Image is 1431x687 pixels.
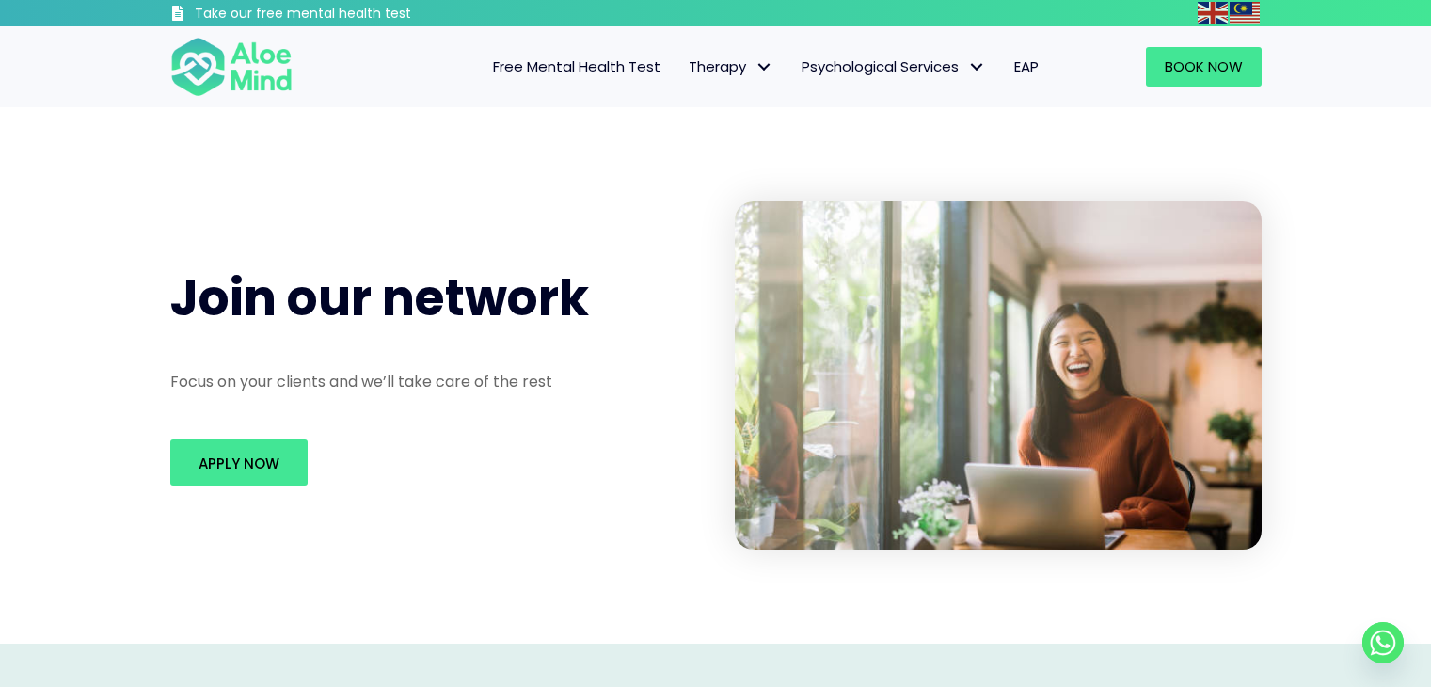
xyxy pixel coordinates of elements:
[195,5,512,24] h3: Take our free mental health test
[1146,47,1262,87] a: Book Now
[1362,622,1404,663] a: Whatsapp
[1014,56,1039,76] span: EAP
[479,47,675,87] a: Free Mental Health Test
[675,47,787,87] a: TherapyTherapy: submenu
[751,54,778,81] span: Therapy: submenu
[170,264,589,332] span: Join our network
[1165,56,1243,76] span: Book Now
[170,439,308,486] a: Apply Now
[802,56,986,76] span: Psychological Services
[1198,2,1230,24] a: English
[1198,2,1228,24] img: en
[689,56,773,76] span: Therapy
[199,454,279,473] span: Apply Now
[170,5,512,26] a: Take our free mental health test
[735,201,1262,550] img: Happy young asian girl working at a coffee shop with a laptop
[170,371,697,392] p: Focus on your clients and we’ll take care of the rest
[1000,47,1053,87] a: EAP
[317,47,1053,87] nav: Menu
[493,56,660,76] span: Free Mental Health Test
[787,47,1000,87] a: Psychological ServicesPsychological Services: submenu
[1230,2,1262,24] a: Malay
[170,36,293,98] img: Aloe mind Logo
[963,54,991,81] span: Psychological Services: submenu
[1230,2,1260,24] img: ms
